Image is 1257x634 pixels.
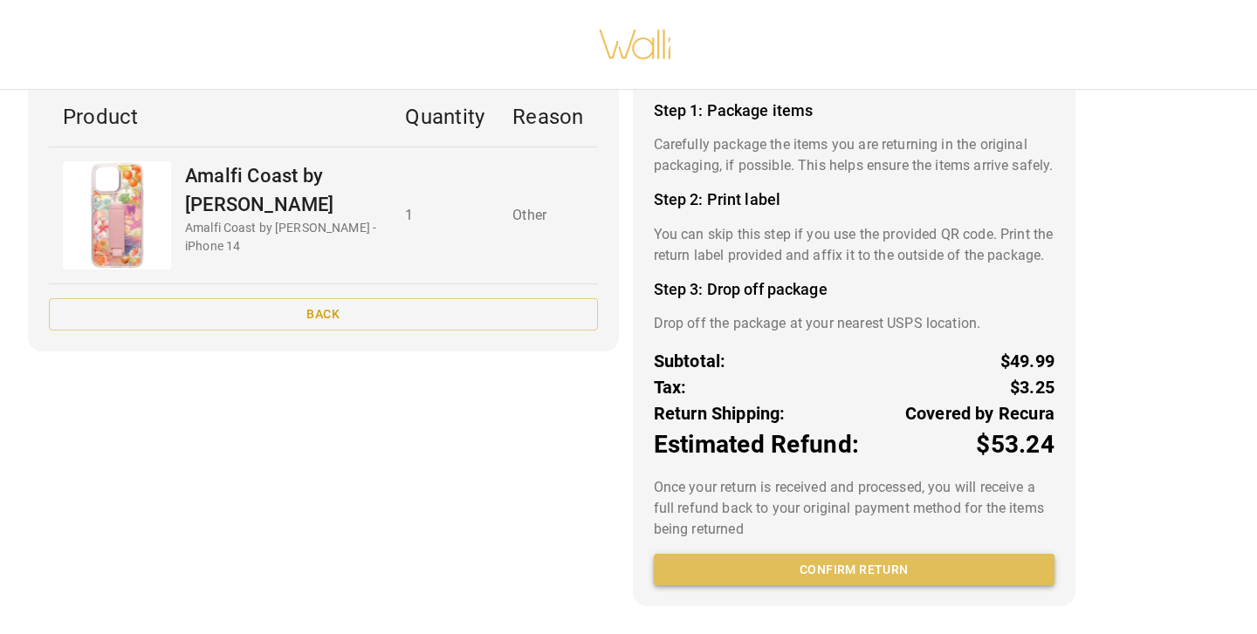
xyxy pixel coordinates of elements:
[905,400,1054,426] p: Covered by Recura
[49,298,598,331] button: Back
[1000,348,1054,374] p: $49.99
[405,101,484,133] p: Quantity
[654,374,687,400] p: Tax:
[654,190,1054,209] h4: Step 2: Print label
[598,7,673,82] img: walli-inc.myshopify.com
[654,477,1054,540] p: Once your return is received and processed, you will receive a full refund back to your original ...
[185,161,377,219] p: Amalfi Coast by [PERSON_NAME]
[976,426,1054,463] p: $53.24
[185,219,377,256] p: Amalfi Coast by [PERSON_NAME] - iPhone 14
[405,205,484,226] p: 1
[654,348,726,374] p: Subtotal:
[654,400,786,426] p: Return Shipping:
[654,313,1054,334] p: Drop off the package at your nearest USPS location.
[654,554,1054,586] button: Confirm return
[654,101,1054,120] h4: Step 1: Package items
[654,426,859,463] p: Estimated Refund:
[512,205,583,226] p: Other
[1010,374,1054,400] p: $3.25
[512,101,583,133] p: Reason
[654,224,1054,266] p: You can skip this step if you use the provided QR code. Print the return label provided and affix...
[654,280,1054,299] h4: Step 3: Drop off package
[63,101,377,133] p: Product
[654,134,1054,176] p: Carefully package the items you are returning in the original packaging, if possible. This helps ...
